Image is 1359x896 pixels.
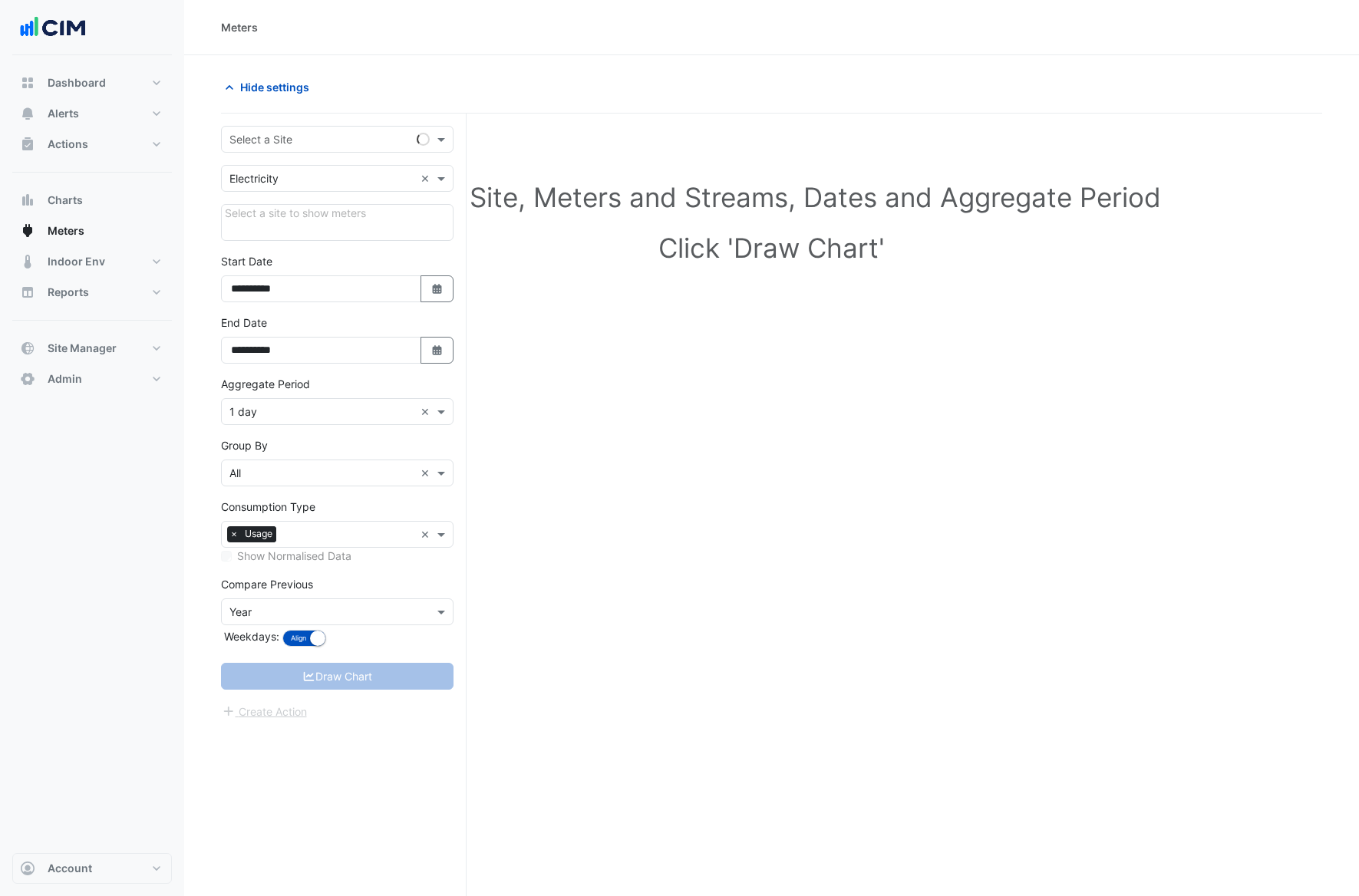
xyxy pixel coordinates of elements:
[20,75,35,91] app-icon: Dashboard
[48,861,92,876] span: Account
[18,12,87,43] img: Company Logo
[421,404,434,420] span: Clear
[421,465,434,481] span: Clear
[12,185,172,216] button: Charts
[20,285,35,300] app-icon: Reports
[48,254,105,269] span: Indoor Env
[12,68,172,98] button: Dashboard
[221,499,315,515] label: Consumption Type
[246,181,1298,213] h1: Select Site, Meters and Streams, Dates and Aggregate Period
[12,853,172,884] button: Account
[221,253,272,269] label: Start Date
[221,376,310,392] label: Aggregate Period
[12,333,172,364] button: Site Manager
[430,344,444,357] fa-icon: Select Date
[221,19,258,35] div: Meters
[421,526,434,542] span: Clear
[20,341,35,356] app-icon: Site Manager
[221,628,279,644] label: Weekdays:
[227,526,241,542] span: ×
[12,129,172,160] button: Actions
[241,526,276,542] span: Usage
[12,246,172,277] button: Indoor Env
[221,315,267,331] label: End Date
[421,170,434,186] span: Clear
[221,437,268,453] label: Group By
[12,277,172,308] button: Reports
[20,137,35,152] app-icon: Actions
[246,232,1298,264] h1: Click 'Draw Chart'
[240,79,309,95] span: Hide settings
[221,548,454,564] div: Select meters or streams to enable normalisation
[20,371,35,387] app-icon: Admin
[12,98,172,129] button: Alerts
[221,204,454,241] div: Click Update or Cancel in Details panel
[48,137,88,152] span: Actions
[12,216,172,246] button: Meters
[221,74,319,100] button: Hide settings
[48,193,83,208] span: Charts
[48,371,82,387] span: Admin
[48,223,84,239] span: Meters
[430,282,444,295] fa-icon: Select Date
[48,75,106,91] span: Dashboard
[20,223,35,239] app-icon: Meters
[20,254,35,269] app-icon: Indoor Env
[221,703,308,716] app-escalated-ticket-create-button: Please correct errors first
[12,364,172,394] button: Admin
[237,548,351,564] label: Show Normalised Data
[48,106,79,121] span: Alerts
[20,193,35,208] app-icon: Charts
[20,106,35,121] app-icon: Alerts
[48,341,117,356] span: Site Manager
[48,285,89,300] span: Reports
[221,576,313,592] label: Compare Previous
